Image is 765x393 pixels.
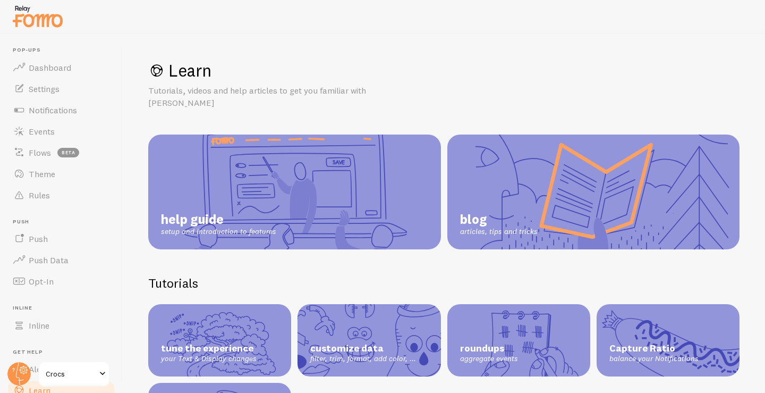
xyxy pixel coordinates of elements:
[6,163,116,185] a: Theme
[29,320,49,331] span: Inline
[6,315,116,336] a: Inline
[161,211,276,227] span: help guide
[310,354,428,364] span: filter, trim, format, add color, ...
[29,126,55,137] span: Events
[46,367,96,380] span: Crocs
[13,305,116,312] span: Inline
[460,342,577,355] span: roundups
[6,271,116,292] a: Opt-In
[148,275,739,291] h2: Tutorials
[161,342,278,355] span: tune the experience
[6,185,116,206] a: Rules
[161,354,278,364] span: your Text & Display changes
[447,135,740,249] a: blog articles, tips and tricks
[29,255,69,265] span: Push Data
[29,147,51,158] span: Flows
[310,342,428,355] span: customize data
[29,105,77,115] span: Notifications
[6,358,116,380] a: Alerts
[609,342,727,355] span: Capture Ratio
[148,135,441,249] a: help guide setup and introduction to features
[6,228,116,249] a: Push
[11,3,64,30] img: fomo-relay-logo-orange.svg
[460,227,538,237] span: articles, tips and tricks
[6,57,116,78] a: Dashboard
[460,354,577,364] span: aggregate events
[6,142,116,163] a: Flows beta
[29,62,71,73] span: Dashboard
[29,169,55,179] span: Theme
[29,83,59,94] span: Settings
[6,78,116,99] a: Settings
[6,121,116,142] a: Events
[29,276,54,287] span: Opt-In
[38,361,110,387] a: Crocs
[57,148,79,157] span: beta
[6,99,116,121] a: Notifications
[148,85,403,109] p: Tutorials, videos and help articles to get you familiar with [PERSON_NAME]
[29,233,48,244] span: Push
[13,219,116,225] span: Push
[13,349,116,356] span: Get Help
[609,354,727,364] span: balance your Notifications
[29,190,50,200] span: Rules
[148,60,739,81] h1: Learn
[161,227,276,237] span: setup and introduction to features
[13,47,116,54] span: Pop-ups
[6,249,116,271] a: Push Data
[460,211,538,227] span: blog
